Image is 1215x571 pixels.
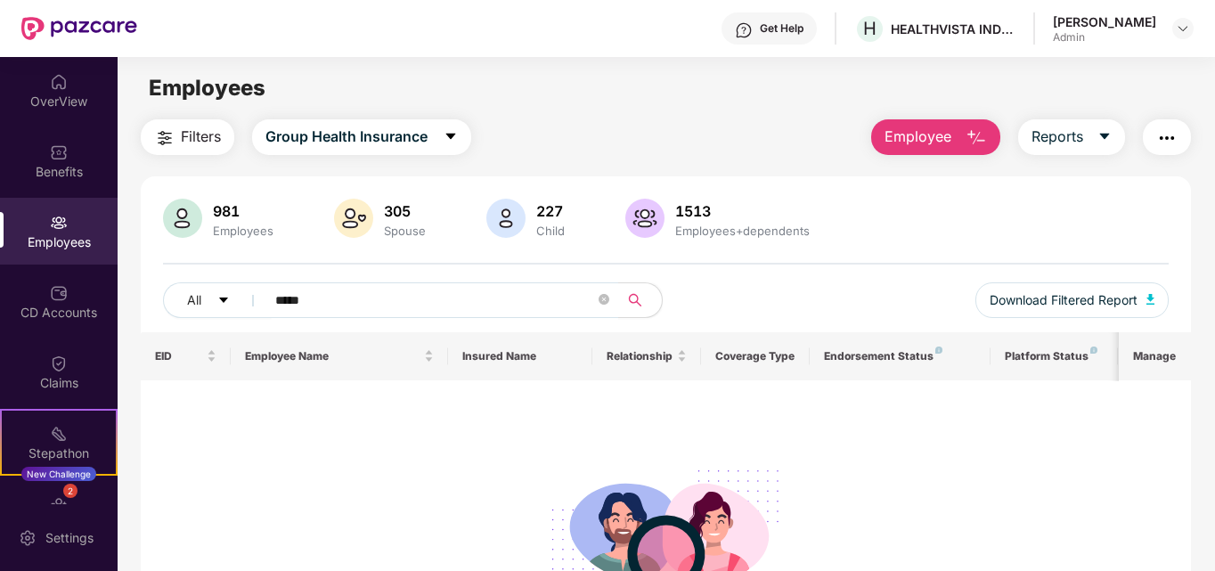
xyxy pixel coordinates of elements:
img: svg+xml;base64,PHN2ZyB4bWxucz0iaHR0cDovL3d3dy53My5vcmcvMjAwMC9zdmciIHdpZHRoPSIyNCIgaGVpZ2h0PSIyNC... [154,127,175,149]
img: svg+xml;base64,PHN2ZyBpZD0iRW1wbG95ZWVzIiB4bWxucz0iaHR0cDovL3d3dy53My5vcmcvMjAwMC9zdmciIHdpZHRoPS... [50,214,68,232]
th: Coverage Type [701,332,810,380]
div: Employees [209,224,277,238]
span: Reports [1032,126,1083,148]
div: Spouse [380,224,429,238]
div: 227 [533,202,568,220]
span: H [863,18,877,39]
span: caret-down [1097,129,1112,145]
img: svg+xml;base64,PHN2ZyB4bWxucz0iaHR0cDovL3d3dy53My5vcmcvMjAwMC9zdmciIHhtbG5zOnhsaW5rPSJodHRwOi8vd3... [334,199,373,238]
span: EID [155,349,204,363]
span: caret-down [217,294,230,308]
img: svg+xml;base64,PHN2ZyB4bWxucz0iaHR0cDovL3d3dy53My5vcmcvMjAwMC9zdmciIHhtbG5zOnhsaW5rPSJodHRwOi8vd3... [1146,294,1155,305]
span: search [618,293,653,307]
div: Settings [40,529,99,547]
button: Allcaret-down [163,282,272,318]
span: close-circle [599,292,609,309]
th: Employee Name [231,332,448,380]
span: Employee Name [245,349,420,363]
th: Insured Name [448,332,593,380]
span: close-circle [599,294,609,305]
div: Stepathon [2,445,116,462]
img: New Pazcare Logo [21,17,137,40]
th: Relationship [592,332,701,380]
th: EID [141,332,232,380]
button: Reportscaret-down [1018,119,1125,155]
div: 1513 [672,202,813,220]
button: Filters [141,119,234,155]
img: svg+xml;base64,PHN2ZyB4bWxucz0iaHR0cDovL3d3dy53My5vcmcvMjAwMC9zdmciIHhtbG5zOnhsaW5rPSJodHRwOi8vd3... [163,199,202,238]
img: svg+xml;base64,PHN2ZyB4bWxucz0iaHR0cDovL3d3dy53My5vcmcvMjAwMC9zdmciIHdpZHRoPSI4IiBoZWlnaHQ9IjgiIH... [1090,347,1097,354]
div: Employees+dependents [672,224,813,238]
div: 2 [63,484,77,498]
img: svg+xml;base64,PHN2ZyBpZD0iQ0RfQWNjb3VudHMiIGRhdGEtbmFtZT0iQ0QgQWNjb3VudHMiIHhtbG5zPSJodHRwOi8vd3... [50,284,68,302]
img: svg+xml;base64,PHN2ZyBpZD0iQ2xhaW0iIHhtbG5zPSJodHRwOi8vd3d3LnczLm9yZy8yMDAwL3N2ZyIgd2lkdGg9IjIwIi... [50,355,68,372]
div: Endorsement Status [824,349,976,363]
img: svg+xml;base64,PHN2ZyB4bWxucz0iaHR0cDovL3d3dy53My5vcmcvMjAwMC9zdmciIHhtbG5zOnhsaW5rPSJodHRwOi8vd3... [966,127,987,149]
div: New Challenge [21,467,96,481]
img: svg+xml;base64,PHN2ZyBpZD0iSG9tZSIgeG1sbnM9Imh0dHA6Ly93d3cudzMub3JnLzIwMDAvc3ZnIiB3aWR0aD0iMjAiIG... [50,73,68,91]
span: Employee [885,126,951,148]
button: Group Health Insurancecaret-down [252,119,471,155]
img: svg+xml;base64,PHN2ZyB4bWxucz0iaHR0cDovL3d3dy53My5vcmcvMjAwMC9zdmciIHhtbG5zOnhsaW5rPSJodHRwOi8vd3... [625,199,665,238]
span: All [187,290,201,310]
img: svg+xml;base64,PHN2ZyB4bWxucz0iaHR0cDovL3d3dy53My5vcmcvMjAwMC9zdmciIHdpZHRoPSIyNCIgaGVpZ2h0PSIyNC... [1156,127,1178,149]
span: Relationship [607,349,673,363]
span: Employees [149,75,265,101]
button: Employee [871,119,1000,155]
span: caret-down [444,129,458,145]
img: svg+xml;base64,PHN2ZyBpZD0iQmVuZWZpdHMiIHhtbG5zPSJodHRwOi8vd3d3LnczLm9yZy8yMDAwL3N2ZyIgd2lkdGg9Ij... [50,143,68,161]
button: search [618,282,663,318]
span: Filters [181,126,221,148]
button: Download Filtered Report [975,282,1170,318]
div: HEALTHVISTA INDIA LIMITED [891,20,1015,37]
div: Child [533,224,568,238]
div: 305 [380,202,429,220]
span: Download Filtered Report [990,290,1138,310]
img: svg+xml;base64,PHN2ZyB4bWxucz0iaHR0cDovL3d3dy53My5vcmcvMjAwMC9zdmciIHdpZHRoPSI4IiBoZWlnaHQ9IjgiIH... [935,347,942,354]
img: svg+xml;base64,PHN2ZyB4bWxucz0iaHR0cDovL3d3dy53My5vcmcvMjAwMC9zdmciIHhtbG5zOnhsaW5rPSJodHRwOi8vd3... [486,199,526,238]
div: 981 [209,202,277,220]
th: Manage [1119,332,1191,380]
img: svg+xml;base64,PHN2ZyBpZD0iRHJvcGRvd24tMzJ4MzIiIHhtbG5zPSJodHRwOi8vd3d3LnczLm9yZy8yMDAwL3N2ZyIgd2... [1176,21,1190,36]
div: Admin [1053,30,1156,45]
div: Platform Status [1005,349,1103,363]
img: svg+xml;base64,PHN2ZyBpZD0iSGVscC0zMngzMiIgeG1sbnM9Imh0dHA6Ly93d3cudzMub3JnLzIwMDAvc3ZnIiB3aWR0aD... [735,21,753,39]
span: Group Health Insurance [265,126,428,148]
img: svg+xml;base64,PHN2ZyBpZD0iU2V0dGluZy0yMHgyMCIgeG1sbnM9Imh0dHA6Ly93d3cudzMub3JnLzIwMDAvc3ZnIiB3aW... [19,529,37,547]
div: Get Help [760,21,803,36]
img: svg+xml;base64,PHN2ZyB4bWxucz0iaHR0cDovL3d3dy53My5vcmcvMjAwMC9zdmciIHdpZHRoPSIyMSIgaGVpZ2h0PSIyMC... [50,425,68,443]
img: svg+xml;base64,PHN2ZyBpZD0iRW5kb3JzZW1lbnRzIiB4bWxucz0iaHR0cDovL3d3dy53My5vcmcvMjAwMC9zdmciIHdpZH... [50,495,68,513]
div: [PERSON_NAME] [1053,13,1156,30]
